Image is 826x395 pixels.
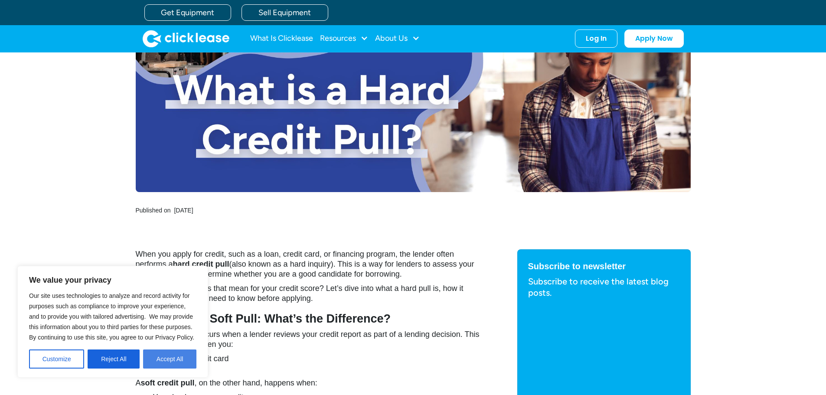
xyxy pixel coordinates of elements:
[528,276,680,298] p: Subscribe to receive the latest blog posts.
[143,30,229,47] a: home
[136,312,391,325] strong: Hard Pull vs. Soft Pull: What’s the Difference?
[242,4,328,21] a: Sell Equipment
[29,349,84,369] button: Customize
[144,4,231,21] a: Get Equipment
[136,378,483,388] p: A , on the other hand, happens when:
[143,349,196,369] button: Accept All
[320,30,368,47] div: Resources
[173,260,229,268] strong: hard credit pull
[174,206,193,215] div: [DATE]
[17,266,208,378] div: We value your privacy
[136,330,483,349] p: A occurs when a lender reviews your credit report as part of a lending decision. This typically h...
[153,354,483,364] li: Apply for a credit card
[153,364,483,374] li: Request a loan
[586,34,607,43] div: Log In
[250,30,313,47] a: What Is Clicklease
[624,29,684,48] a: Apply Now
[143,30,229,47] img: Clicklease logo
[136,284,483,304] p: But what exactly does that mean for your credit score? Let’s dive into what a hard pull is, how i...
[88,349,140,369] button: Reject All
[375,30,420,47] div: About Us
[136,206,171,215] div: Published on
[141,379,195,387] strong: soft credit pull
[29,292,194,341] span: Our site uses technologies to analyze and record activity for purposes such as compliance to impr...
[528,260,680,272] div: Subscribe to newsletter
[136,249,483,279] p: When you apply for credit, such as a loan, credit card, or financing program, the lender often pe...
[29,275,196,285] p: We value your privacy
